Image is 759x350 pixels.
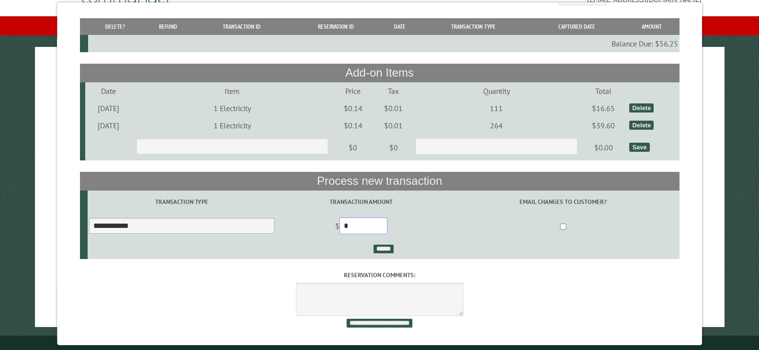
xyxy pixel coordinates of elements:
[418,18,530,35] th: Transaction Type
[326,339,434,346] small: © Campground Commander LLC. All rights reserved.
[85,82,131,100] td: Date
[142,18,193,35] th: Refund
[530,18,624,35] th: Captured Date
[629,143,649,152] div: Save
[79,271,679,280] label: Reservation comments:
[332,100,373,117] td: $0.14
[579,100,628,117] td: $16.65
[373,100,414,117] td: $0.01
[373,82,414,100] td: Tax
[373,117,414,134] td: $0.01
[85,100,131,117] td: [DATE]
[629,103,654,113] div: Delete
[79,64,679,82] th: Add-on Items
[290,18,382,35] th: Reservation ID
[579,117,628,134] td: $39.60
[448,197,678,206] label: Email changes to customer?
[79,172,679,190] th: Process new transaction
[579,82,628,100] td: Total
[131,117,332,134] td: 1 Electricity
[579,134,628,161] td: $0.00
[277,197,445,206] label: Transaction Amount
[131,100,332,117] td: 1 Electricity
[629,121,654,130] div: Delete
[89,197,274,206] label: Transaction Type
[193,18,290,35] th: Transaction ID
[414,82,579,100] td: Quantity
[332,117,373,134] td: $0.14
[88,18,142,35] th: Delete?
[624,18,680,35] th: Amount
[332,82,373,100] td: Price
[332,134,373,161] td: $0
[276,214,447,240] td: $
[373,134,414,161] td: $0
[88,35,679,52] td: Balance Due: $56.25
[414,117,579,134] td: 264
[414,100,579,117] td: 111
[131,82,332,100] td: Item
[382,18,418,35] th: Date
[85,117,131,134] td: [DATE]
